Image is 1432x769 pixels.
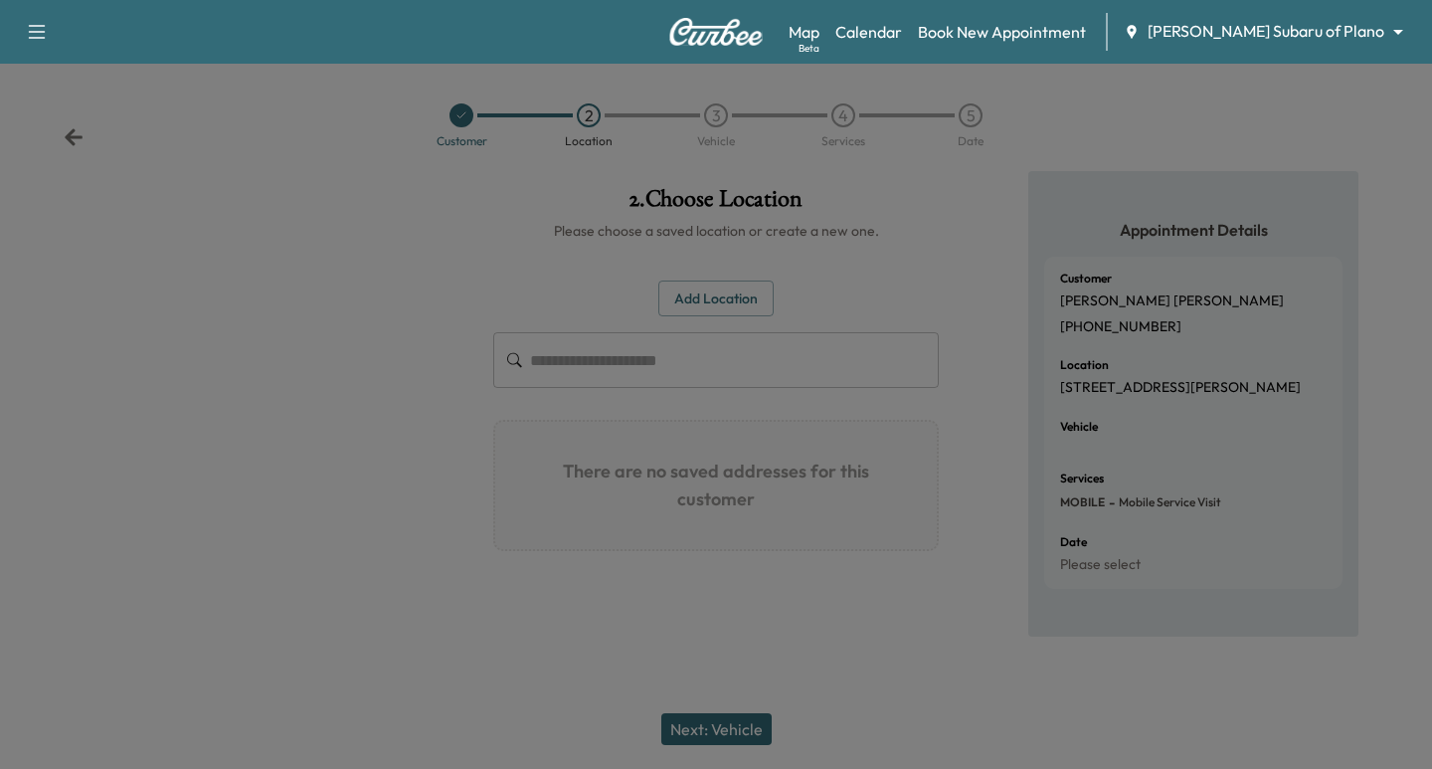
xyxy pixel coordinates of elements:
[789,20,819,44] a: MapBeta
[1060,473,1104,484] h6: Services
[958,135,984,147] div: Date
[918,20,1086,44] a: Book New Appointment
[668,18,764,46] img: Curbee Logo
[64,127,84,147] div: Back
[1060,273,1112,285] h6: Customer
[493,187,939,221] h1: 2 . Choose Location
[1105,492,1115,512] span: -
[493,221,939,241] h6: Please choose a saved location or create a new one.
[1060,536,1087,548] h6: Date
[437,135,487,147] div: Customer
[577,103,601,127] div: 2
[959,103,983,127] div: 5
[511,438,921,533] h1: There are no saved addresses for this customer
[821,135,865,147] div: Services
[1148,20,1384,43] span: [PERSON_NAME] Subaru of Plano
[799,41,819,56] div: Beta
[1044,219,1342,241] h5: Appointment Details
[704,103,728,127] div: 3
[1060,494,1105,510] span: MOBILE
[658,281,774,317] button: Add Location
[565,135,613,147] div: Location
[1060,556,1141,574] p: Please select
[1060,379,1301,397] p: [STREET_ADDRESS][PERSON_NAME]
[661,713,772,745] button: Next: Vehicle
[1060,318,1181,336] p: [PHONE_NUMBER]
[831,103,855,127] div: 4
[1060,359,1109,371] h6: Location
[1115,494,1221,510] span: Mobile Service Visit
[1060,292,1284,310] p: [PERSON_NAME] [PERSON_NAME]
[835,20,902,44] a: Calendar
[697,135,735,147] div: Vehicle
[1060,421,1098,433] h6: Vehicle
